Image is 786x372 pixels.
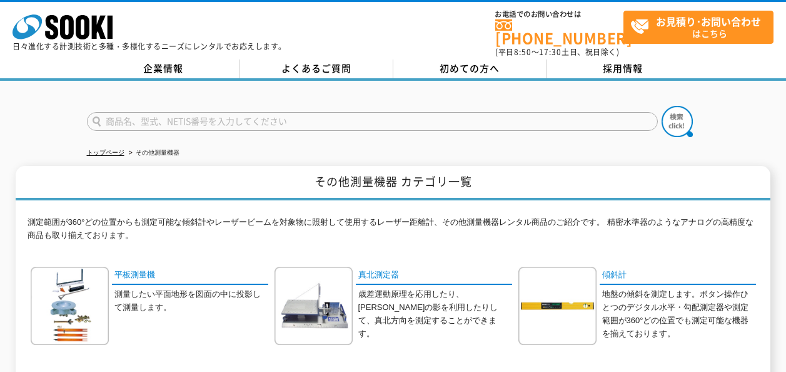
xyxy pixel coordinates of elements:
[358,288,512,340] p: 歳差運動原理を応用したり、[PERSON_NAME]の影を利用したりして、真北方向を測定することができます。
[87,59,240,78] a: 企業情報
[547,59,700,78] a: 採用情報
[630,11,773,43] span: はこちら
[656,14,761,29] strong: お見積り･お問い合わせ
[602,288,756,340] p: 地盤の傾斜を測定します。ボタン操作ひとつのデジタル水平・勾配測定器や測定範囲が360°どの位置でも測定可能な機器を揃えております。
[600,267,756,285] a: 傾斜計
[514,46,532,58] span: 8:50
[126,147,179,160] li: その他測量機器
[539,46,562,58] span: 17:30
[87,112,658,131] input: 商品名、型式、NETIS番号を入力してください
[16,166,770,200] h1: その他測量機器 カテゴリ一覧
[28,216,759,249] p: 測定範囲が360°どの位置からも測定可能な傾斜計やレーザービームを対象物に照射して使用するレーザー距離計、その他測量機器レンタル商品のご紹介です。 精密水準器のようなアナログの高精度な商品も取り...
[13,43,286,50] p: 日々進化する計測技術と多種・多様化するニーズにレンタルでお応えします。
[87,149,124,156] a: トップページ
[112,267,268,285] a: 平板測量機
[356,267,512,285] a: 真北測定器
[31,267,109,345] img: 平板測量機
[440,61,500,75] span: 初めての方へ
[495,11,623,18] span: お電話でのお問い合わせは
[275,267,353,345] img: 真北測定器
[623,11,773,44] a: お見積り･お問い合わせはこちら
[518,267,597,345] img: 傾斜計
[393,59,547,78] a: 初めての方へ
[662,106,693,137] img: btn_search.png
[240,59,393,78] a: よくあるご質問
[495,19,623,45] a: [PHONE_NUMBER]
[114,288,268,314] p: 測量したい平面地形を図面の中に投影して測量します。
[495,46,619,58] span: (平日 ～ 土日、祝日除く)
